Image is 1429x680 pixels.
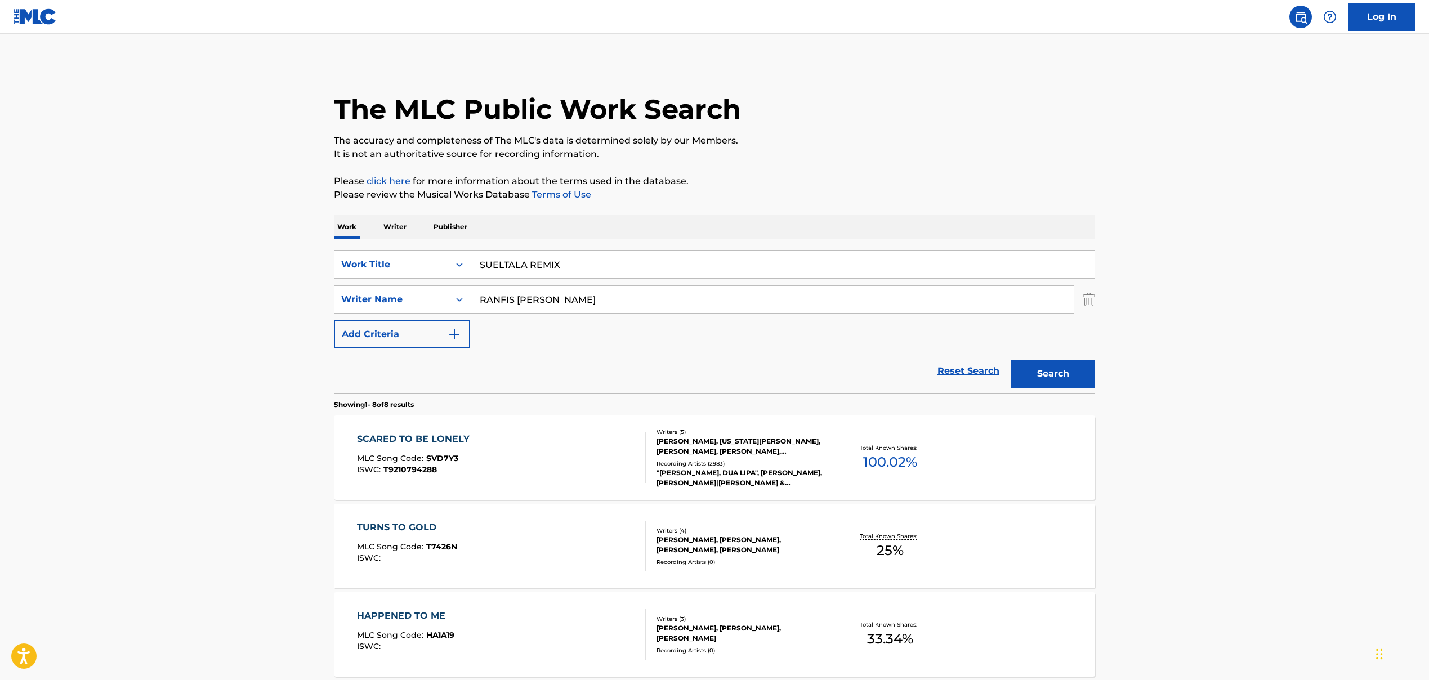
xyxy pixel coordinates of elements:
span: 25 % [877,540,904,561]
p: Total Known Shares: [860,532,920,540]
img: MLC Logo [14,8,57,25]
a: Reset Search [932,359,1005,383]
p: Total Known Shares: [860,620,920,629]
div: "[PERSON_NAME], DUA LIPA", [PERSON_NAME], [PERSON_NAME]|[PERSON_NAME] & [PERSON_NAME]|DUA LIPA [657,468,827,488]
span: T9210794288 [383,464,437,475]
span: 100.02 % [863,452,917,472]
a: TURNS TO GOLDMLC Song Code:T7426NISWC:Writers (4)[PERSON_NAME], [PERSON_NAME], [PERSON_NAME], [PE... [334,504,1095,588]
span: MLC Song Code : [357,542,426,552]
div: Writers ( 4 ) [657,526,827,535]
div: Recording Artists ( 2983 ) [657,459,827,468]
span: T7426N [426,542,457,552]
div: SCARED TO BE LONELY [357,432,475,446]
div: [PERSON_NAME], [US_STATE][PERSON_NAME], [PERSON_NAME], [PERSON_NAME], [PERSON_NAME] [657,436,827,457]
span: 33.34 % [867,629,913,649]
span: ISWC : [357,641,383,651]
div: [PERSON_NAME], [PERSON_NAME], [PERSON_NAME], [PERSON_NAME] [657,535,827,555]
button: Search [1011,360,1095,388]
p: Publisher [430,215,471,239]
div: TURNS TO GOLD [357,521,457,534]
a: Public Search [1289,6,1312,28]
p: Total Known Shares: [860,444,920,452]
a: SCARED TO BE LONELYMLC Song Code:SVD7Y3ISWC:T9210794288Writers (5)[PERSON_NAME], [US_STATE][PERSO... [334,415,1095,500]
span: SVD7Y3 [426,453,458,463]
p: Please for more information about the terms used in the database. [334,175,1095,188]
span: MLC Song Code : [357,453,426,463]
iframe: Chat Widget [1373,626,1429,680]
a: HAPPENED TO MEMLC Song Code:HA1A19ISWC:Writers (3)[PERSON_NAME], [PERSON_NAME], [PERSON_NAME]Reco... [334,592,1095,677]
span: MLC Song Code : [357,630,426,640]
a: Terms of Use [530,189,591,200]
button: Add Criteria [334,320,470,348]
span: ISWC : [357,464,383,475]
span: ISWC : [357,553,383,563]
div: HAPPENED TO ME [357,609,454,623]
p: Writer [380,215,410,239]
div: Help [1319,6,1341,28]
div: Writer Name [341,293,443,306]
p: It is not an authoritative source for recording information. [334,147,1095,161]
span: HA1A19 [426,630,454,640]
a: click here [367,176,410,186]
div: Drag [1376,637,1383,671]
img: search [1294,10,1307,24]
p: Showing 1 - 8 of 8 results [334,400,414,410]
img: help [1323,10,1337,24]
p: Please review the Musical Works Database [334,188,1095,202]
div: [PERSON_NAME], [PERSON_NAME], [PERSON_NAME] [657,623,827,643]
div: Writers ( 5 ) [657,428,827,436]
form: Search Form [334,250,1095,393]
div: Work Title [341,258,443,271]
a: Log In [1348,3,1415,31]
p: Work [334,215,360,239]
div: Recording Artists ( 0 ) [657,646,827,655]
div: Writers ( 3 ) [657,615,827,623]
div: Recording Artists ( 0 ) [657,558,827,566]
img: 9d2ae6d4665cec9f34b9.svg [448,328,461,341]
p: The accuracy and completeness of The MLC's data is determined solely by our Members. [334,134,1095,147]
h1: The MLC Public Work Search [334,92,741,126]
img: Delete Criterion [1083,285,1095,314]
